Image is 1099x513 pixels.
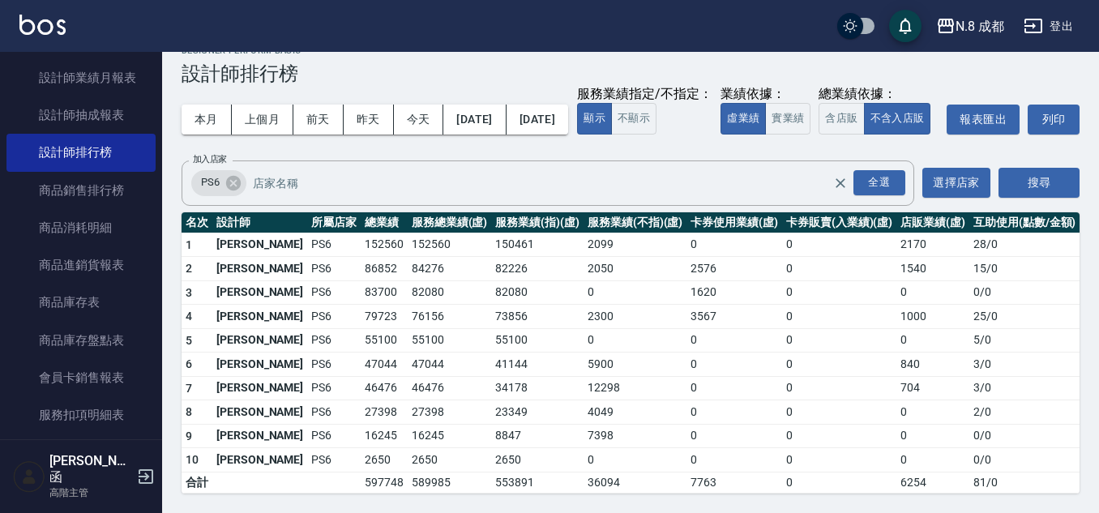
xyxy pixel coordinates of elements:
[765,103,810,135] button: 實業績
[896,233,969,257] td: 2170
[969,353,1080,377] td: 3 / 0
[577,86,712,103] div: 服務業績指定/不指定：
[864,103,931,135] button: 不含入店販
[969,212,1080,233] th: 互助使用(點數/金額)
[212,305,307,329] td: [PERSON_NAME]
[182,212,212,233] th: 名次
[686,257,782,281] td: 2576
[6,96,156,134] a: 設計師抽成報表
[49,485,132,500] p: 高階主管
[584,280,686,305] td: 0
[584,212,686,233] th: 服務業績(不指)(虛)
[6,246,156,284] a: 商品進銷貨報表
[186,405,192,418] span: 8
[491,448,584,472] td: 2650
[212,424,307,448] td: [PERSON_NAME]
[212,280,307,305] td: [PERSON_NAME]
[249,169,862,197] input: 店家名稱
[853,170,905,195] div: 全選
[947,105,1020,135] button: 報表匯出
[491,328,584,353] td: 55100
[361,353,408,377] td: 47044
[6,134,156,171] a: 設計師排行榜
[186,310,192,323] span: 4
[782,280,896,305] td: 0
[307,424,361,448] td: PS6
[182,472,212,493] td: 合計
[408,328,492,353] td: 55100
[611,103,656,135] button: 不顯示
[408,280,492,305] td: 82080
[307,400,361,425] td: PS6
[686,328,782,353] td: 0
[782,424,896,448] td: 0
[186,430,192,442] span: 9
[896,353,969,377] td: 840
[686,424,782,448] td: 0
[212,353,307,377] td: [PERSON_NAME]
[999,168,1080,198] button: 搜尋
[212,448,307,472] td: [PERSON_NAME]
[896,280,969,305] td: 0
[186,286,192,299] span: 3
[782,448,896,472] td: 0
[491,305,584,329] td: 73856
[969,257,1080,281] td: 15 / 0
[408,376,492,400] td: 46476
[584,376,686,400] td: 12298
[191,170,246,196] div: PS6
[408,257,492,281] td: 84276
[896,257,969,281] td: 1540
[686,448,782,472] td: 0
[686,280,782,305] td: 1620
[896,305,969,329] td: 1000
[408,400,492,425] td: 27398
[491,212,584,233] th: 服務業績(指)(虛)
[584,233,686,257] td: 2099
[212,328,307,353] td: [PERSON_NAME]
[361,305,408,329] td: 79723
[819,103,864,135] button: 含店販
[6,209,156,246] a: 商品消耗明細
[969,400,1080,425] td: 2 / 0
[819,86,939,103] div: 總業績依據：
[969,472,1080,493] td: 81 / 0
[896,400,969,425] td: 0
[344,105,394,135] button: 昨天
[584,472,686,493] td: 36094
[307,328,361,353] td: PS6
[186,382,192,395] span: 7
[212,400,307,425] td: [PERSON_NAME]
[13,460,45,493] img: Person
[896,448,969,472] td: 0
[193,153,227,165] label: 加入店家
[782,233,896,257] td: 0
[186,453,199,466] span: 10
[686,212,782,233] th: 卡券使用業績(虛)
[293,105,344,135] button: 前天
[361,212,408,233] th: 總業績
[361,233,408,257] td: 152560
[6,59,156,96] a: 設計師業績月報表
[408,472,492,493] td: 589985
[6,322,156,359] a: 商品庫存盤點表
[307,376,361,400] td: PS6
[922,168,990,198] button: 選擇店家
[584,328,686,353] td: 0
[782,353,896,377] td: 0
[969,448,1080,472] td: 0 / 0
[212,257,307,281] td: [PERSON_NAME]
[721,86,810,103] div: 業績依據：
[408,448,492,472] td: 2650
[896,212,969,233] th: 店販業績(虛)
[829,172,852,195] button: Clear
[782,257,896,281] td: 0
[491,257,584,281] td: 82226
[584,448,686,472] td: 0
[361,400,408,425] td: 27398
[686,353,782,377] td: 0
[307,257,361,281] td: PS6
[507,105,568,135] button: [DATE]
[491,400,584,425] td: 23349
